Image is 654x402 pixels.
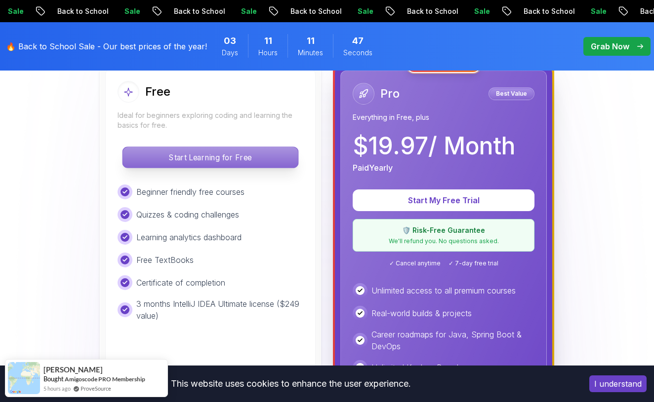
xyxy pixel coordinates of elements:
span: 11 Hours [264,34,272,48]
p: Start My Free Trial [365,194,523,206]
p: Learning analytics dashboard [136,231,242,243]
span: [PERSON_NAME] [43,365,103,374]
p: Sale [232,6,263,16]
p: 3 months IntelliJ IDEA Ultimate license ($249 value) [136,298,303,322]
span: ✓ Cancel anytime [389,259,441,267]
p: Sale [115,6,147,16]
p: Unlimited access to all premium courses [371,285,516,296]
p: Grab Now [591,40,629,52]
p: Beginner friendly free courses [136,186,245,198]
p: 🛡️ Risk-Free Guarantee [359,225,528,235]
h2: Free [145,84,170,100]
p: $ 19.97 / Month [353,134,515,158]
p: Everything in Free, plus [353,112,534,122]
span: 3 Days [224,34,236,48]
p: Paid Yearly [353,162,393,174]
p: Free TextBooks [136,254,194,266]
p: Sale [581,6,613,16]
button: Start Learning for Free [122,146,298,168]
span: Minutes [298,48,323,58]
p: Sale [465,6,496,16]
span: 47 Seconds [352,34,364,48]
p: Quizzes & coding challenges [136,209,239,220]
span: 5 hours ago [43,384,71,393]
span: Hours [258,48,278,58]
p: Back to School [281,6,348,16]
p: Back to School [48,6,115,16]
p: Best Value [490,89,533,99]
p: Unlimited Kanban Boards [371,362,462,373]
p: 🔥 Back to School Sale - Our best prices of the year! [6,40,207,52]
img: provesource social proof notification image [8,362,40,394]
a: ProveSource [81,384,111,393]
span: Bought [43,375,64,383]
button: Accept cookies [589,375,647,392]
a: Start Learning for Free [118,152,303,162]
p: We'll refund you. No questions asked. [359,237,528,245]
span: ✓ 7-day free trial [449,259,498,267]
span: Days [222,48,238,58]
p: Real-world builds & projects [371,307,472,319]
p: Certificate of completion [136,277,225,289]
p: Ideal for beginners exploring coding and learning the basics for free. [118,110,303,130]
div: This website uses cookies to enhance the user experience. [7,373,574,395]
h2: Pro [380,86,400,102]
a: Start My Free Trial [353,195,534,205]
span: Seconds [343,48,372,58]
button: Start My Free Trial [353,189,534,211]
span: 11 Minutes [307,34,315,48]
a: Amigoscode PRO Membership [65,375,145,383]
p: Back to School [164,6,232,16]
p: Sale [348,6,380,16]
p: Career roadmaps for Java, Spring Boot & DevOps [371,329,534,352]
p: Back to School [514,6,581,16]
p: Back to School [398,6,465,16]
